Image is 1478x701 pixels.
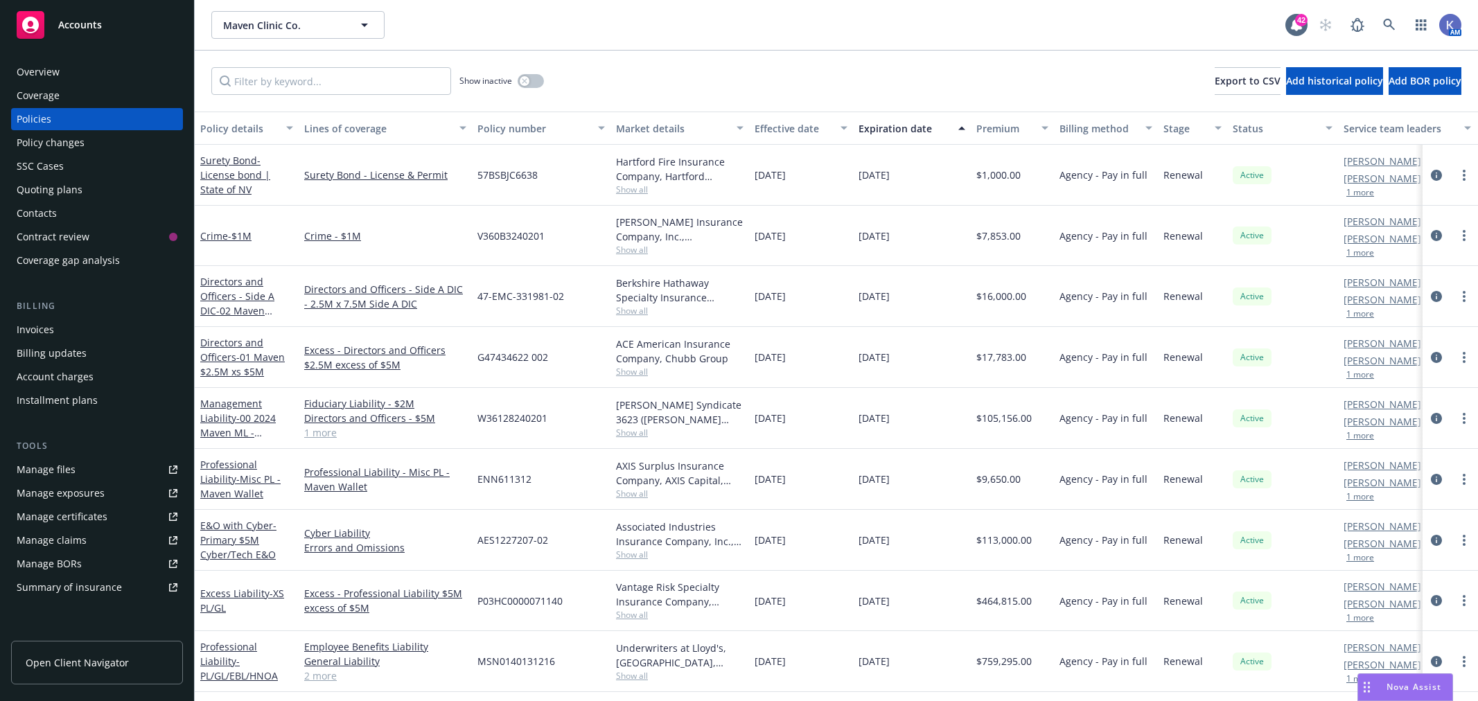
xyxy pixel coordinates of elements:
a: 1 more [304,425,466,440]
span: - PL/GL/EBL/HNOA [200,655,278,682]
span: AES1227207-02 [477,533,548,547]
span: - Primary $5M Cyber/Tech E&O [200,519,276,561]
span: [DATE] [755,533,786,547]
a: more [1456,227,1472,244]
a: Manage claims [11,529,183,551]
div: Billing method [1059,121,1137,136]
a: Errors and Omissions [304,540,466,555]
a: General Liability [304,654,466,668]
span: Open Client Navigator [26,655,129,670]
a: Installment plans [11,389,183,411]
a: more [1456,592,1472,609]
div: Billing updates [17,342,87,364]
span: Active [1238,412,1266,425]
span: [DATE] [755,472,786,486]
div: Berkshire Hathaway Specialty Insurance Company, Berkshire Hathaway Specialty Insurance [616,276,744,305]
a: circleInformation [1428,167,1445,184]
a: Excess Liability [200,587,284,614]
span: - License bond | State of NV [200,154,270,196]
span: G47434622 002 [477,350,548,364]
button: Maven Clinic Co. [211,11,385,39]
button: Status [1227,112,1338,145]
button: 1 more [1346,371,1374,379]
div: Status [1233,121,1317,136]
a: [PERSON_NAME] [1344,353,1421,368]
div: Tools [11,439,183,453]
div: Quoting plans [17,179,82,201]
span: - $1M [228,229,252,242]
button: Add historical policy [1286,67,1383,95]
a: [PERSON_NAME] [1344,458,1421,472]
div: Summary of insurance [17,576,122,598]
div: Manage certificates [17,506,107,528]
span: - 02 Maven $2.5M x $7.5M Side A [200,304,290,346]
a: circleInformation [1428,410,1445,427]
div: 42 [1295,14,1308,26]
div: Vantage Risk Specialty Insurance Company, Vantage Risk, Amwins [616,580,744,609]
a: Account charges [11,366,183,388]
span: Show all [616,366,744,378]
span: Agency - Pay in full [1059,350,1147,364]
a: [PERSON_NAME] [1344,397,1421,411]
span: MSN0140131216 [477,654,555,668]
a: [PERSON_NAME] [1344,536,1421,551]
a: Employee Benefits Liability [304,639,466,654]
a: Directors and Officers - $5M [304,411,466,425]
a: Manage exposures [11,482,183,504]
span: Agency - Pay in full [1059,168,1147,182]
div: Installment plans [17,389,98,411]
div: Expiration date [859,121,950,136]
a: Management Liability [200,397,288,468]
span: [DATE] [755,594,786,608]
span: Maven Clinic Co. [223,18,343,33]
a: Contract review [11,226,183,248]
div: Hartford Fire Insurance Company, Hartford Insurance Group [616,154,744,184]
span: Agency - Pay in full [1059,594,1147,608]
a: E&O with Cyber [200,519,276,561]
a: circleInformation [1428,532,1445,549]
span: $17,783.00 [976,350,1026,364]
span: [DATE] [859,168,890,182]
button: Lines of coverage [299,112,472,145]
a: Report a Bug [1344,11,1371,39]
a: Summary of insurance [11,576,183,598]
button: Add BOR policy [1389,67,1461,95]
span: [DATE] [755,168,786,182]
div: Effective date [755,121,832,136]
span: Active [1238,473,1266,486]
span: $105,156.00 [976,411,1032,425]
span: Show all [616,244,744,256]
div: [PERSON_NAME] Syndicate 3623 ([PERSON_NAME] [PERSON_NAME] Limited), [PERSON_NAME] Group [616,398,744,427]
button: Market details [610,112,749,145]
span: Accounts [58,19,102,30]
span: V360B3240201 [477,229,545,243]
span: [DATE] [755,229,786,243]
a: Crime [200,229,252,242]
a: [PERSON_NAME] [1344,171,1421,186]
div: Service team leaders [1344,121,1456,136]
input: Filter by keyword... [211,67,451,95]
button: 1 more [1346,493,1374,501]
a: Excess - Directors and Officers $2.5M excess of $5M [304,343,466,372]
span: Renewal [1163,533,1203,547]
span: Show all [616,305,744,317]
a: circleInformation [1428,349,1445,366]
span: $464,815.00 [976,594,1032,608]
button: 1 more [1346,188,1374,197]
button: Nova Assist [1357,673,1453,701]
span: Active [1238,169,1266,181]
div: Analytics hub [11,626,183,640]
a: Directors and Officers [200,336,285,378]
button: 1 more [1346,553,1374,562]
span: Agency - Pay in full [1059,411,1147,425]
div: Billing [11,299,183,313]
div: Coverage [17,85,60,107]
a: [PERSON_NAME] [1344,579,1421,594]
a: more [1456,471,1472,488]
span: [DATE] [859,594,890,608]
a: Switch app [1407,11,1435,39]
a: [PERSON_NAME] [1344,336,1421,350]
span: Active [1238,594,1266,607]
a: [PERSON_NAME] [1344,657,1421,672]
span: Renewal [1163,411,1203,425]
